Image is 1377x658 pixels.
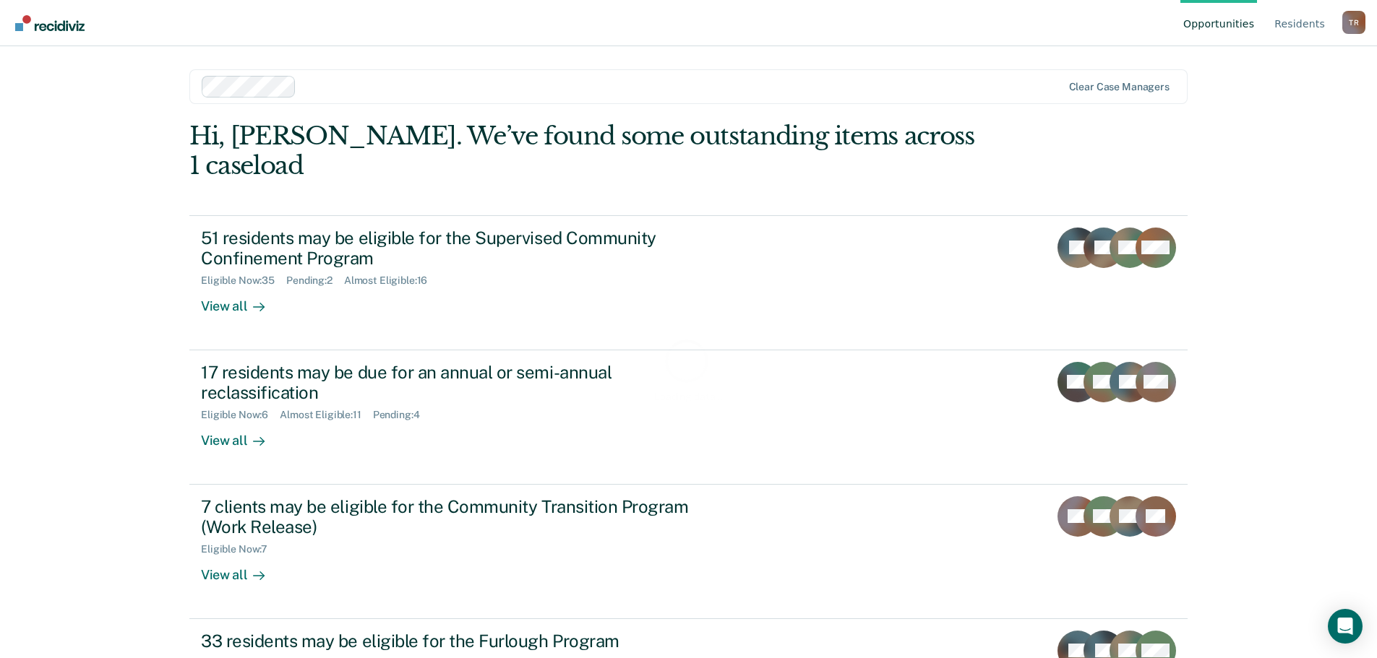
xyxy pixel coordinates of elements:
div: 33 residents may be eligible for the Furlough Program [201,631,708,651]
div: Pending : 4 [373,409,432,421]
div: Almost Eligible : 11 [280,409,373,421]
div: View all [201,421,282,449]
div: 51 residents may be eligible for the Supervised Community Confinement Program [201,228,708,269]
img: Recidiviz [15,15,85,31]
div: Almost Eligible : 16 [344,274,439,287]
div: 7 clients may be eligible for the Community Transition Program (Work Release) [201,496,708,538]
a: 51 residents may be eligible for the Supervised Community Confinement ProgramEligible Now:35Pendi... [189,215,1188,350]
div: Eligible Now : 7 [201,543,279,555]
div: View all [201,287,282,315]
button: Profile dropdown button [1342,11,1365,34]
a: 17 residents may be due for an annual or semi-annual reclassificationEligible Now:6Almost Eligibl... [189,350,1188,485]
div: Clear case managers [1069,81,1170,93]
div: View all [201,555,282,584]
a: 7 clients may be eligible for the Community Transition Program (Work Release)Eligible Now:7View all [189,485,1188,619]
div: Hi, [PERSON_NAME]. We’ve found some outstanding items across 1 caseload [189,121,988,181]
div: T R [1342,11,1365,34]
div: 17 residents may be due for an annual or semi-annual reclassification [201,362,708,404]
div: Eligible Now : 6 [201,409,280,421]
div: Eligible Now : 35 [201,274,286,287]
div: Open Intercom Messenger [1328,609,1363,644]
div: Pending : 2 [286,274,344,287]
